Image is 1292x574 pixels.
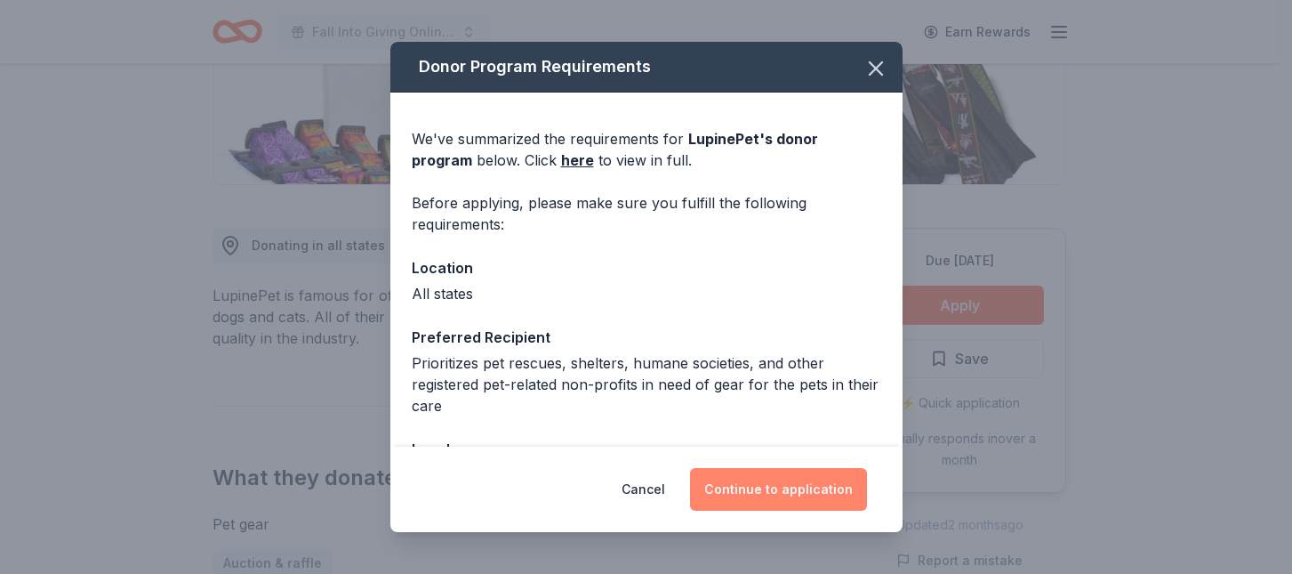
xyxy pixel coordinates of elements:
[412,192,881,235] div: Before applying, please make sure you fulfill the following requirements:
[622,468,665,511] button: Cancel
[561,150,594,171] a: here
[412,326,881,349] div: Preferred Recipient
[390,42,903,93] div: Donor Program Requirements
[690,468,867,511] button: Continue to application
[412,438,881,461] div: Legal
[412,256,881,279] div: Location
[412,352,881,416] div: Prioritizes pet rescues, shelters, humane societies, and other registered pet-related non-profits...
[412,128,881,171] div: We've summarized the requirements for below. Click to view in full.
[412,283,881,304] div: All states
